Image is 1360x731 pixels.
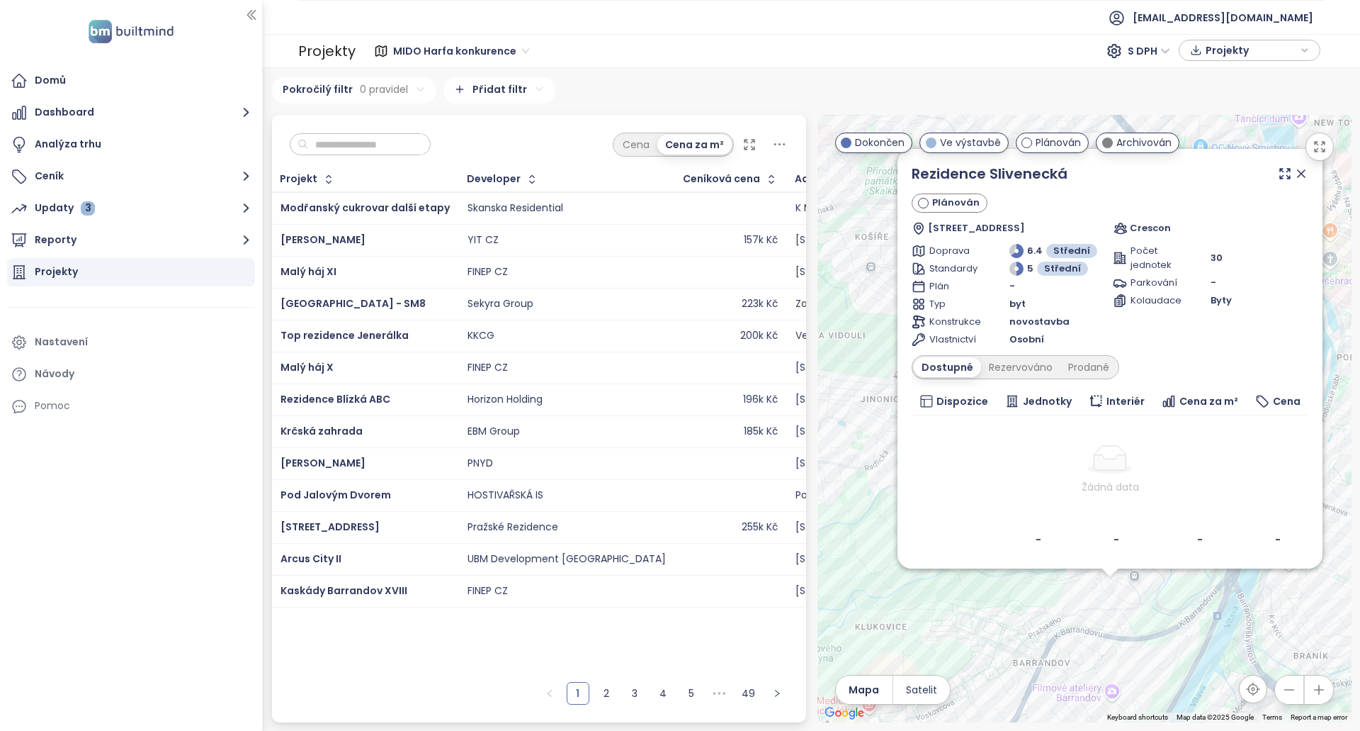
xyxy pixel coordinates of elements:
[1206,40,1297,61] span: Projekty
[84,17,178,46] img: logo
[1186,40,1313,61] div: button
[280,424,363,438] a: Krčská zahrada
[1130,276,1179,290] span: Parkování
[708,682,731,705] li: Následujících 5 stran
[567,682,589,705] li: 1
[1179,394,1238,409] span: Cena za m²
[795,174,832,184] div: Adresa
[272,77,436,104] div: Pokročilý filtr
[280,328,409,342] a: Top rezidence Jenerálka
[280,264,336,279] span: Malý háj XI
[280,456,365,470] span: [PERSON_NAME]
[737,683,759,704] a: 49
[298,37,356,65] div: Projekty
[795,553,887,566] div: [STREET_ADDRESS]
[1128,40,1170,62] span: S DPH
[929,315,978,329] span: Konstrukce
[929,297,978,311] span: Typ
[1272,394,1300,409] span: Cena
[795,457,887,470] div: [STREET_ADDRESS]
[1036,532,1041,547] b: -
[360,82,408,97] span: 0 pravidel
[795,425,887,438] div: [STREET_ADDRESS]
[795,362,887,374] div: [STREET_ADDRESS]
[936,394,987,409] span: Dispozice
[1210,251,1222,265] span: 30
[1113,532,1119,547] b: -
[1027,262,1033,276] span: 5
[7,99,255,127] button: Dashboard
[931,196,979,210] span: Plánován
[393,40,529,62] span: MIDO Harfa konkurence
[981,357,1060,377] div: Rezervováno
[280,520,380,534] a: [STREET_ADDRESS]
[35,365,74,383] div: Návody
[35,263,78,281] div: Projekty
[795,330,902,342] div: Ve [STREET_ADDRESS]
[929,262,978,276] span: Standardy
[81,201,95,216] div: 3
[1044,262,1081,276] span: Střední
[1177,713,1254,721] span: Map data ©2025 Google
[280,552,341,566] a: Arcus City II
[927,221,1024,235] span: [STREET_ADDRESS]
[1129,221,1170,235] span: Crescon
[795,585,887,598] div: [STREET_ADDRESS]
[35,199,95,217] div: Updaty
[7,360,255,389] a: Návody
[744,425,778,438] div: 185k Kč
[7,226,255,255] button: Reporty
[467,266,508,279] div: FINEP CZ
[821,704,868,722] img: Google
[467,202,563,215] div: Skanska Residential
[742,298,778,311] div: 223k Kč
[467,553,666,566] div: UBM Development [GEOGRAPHIC_DATA]
[1036,135,1081,150] span: Plánován
[35,333,88,351] div: Nastavení
[7,162,255,191] button: Ceník
[280,488,391,502] a: Pod Jalovým Dvorem
[467,362,508,374] div: FINEP CZ
[652,682,674,705] li: 4
[795,394,887,406] div: [STREET_ADDRESS]
[280,201,450,215] a: Modřanský cukrovar další etapy
[1060,357,1117,377] div: Prodané
[280,584,407,598] span: Kaskády Barrandov XVIII
[1009,297,1026,311] span: byt
[1009,315,1070,329] span: novostavba
[280,233,365,247] a: [PERSON_NAME]
[595,682,618,705] li: 2
[683,174,760,184] div: Ceníková cena
[1274,532,1280,547] b: -
[680,682,703,705] li: 5
[280,360,334,374] a: Malý háj X
[855,135,905,150] span: Dokončen
[35,135,101,153] div: Analýza trhu
[467,457,493,470] div: PNYD
[467,330,494,342] div: KKCG
[766,682,788,705] button: right
[467,234,499,247] div: YIT CZ
[744,234,778,247] div: 157k Kč
[1262,713,1282,721] a: Terms (opens in new tab)
[743,394,778,406] div: 196k Kč
[538,682,561,705] button: left
[7,194,255,223] button: Updaty 3
[766,682,788,705] li: Následující strana
[906,682,937,698] span: Satelit
[467,394,543,406] div: Horizon Holding
[657,135,732,155] div: Cena za m²
[1133,1,1313,35] span: [EMAIL_ADDRESS][DOMAIN_NAME]
[443,77,555,104] div: Přidat filtr
[596,683,617,704] a: 2
[795,521,887,534] div: [STREET_ADDRESS]
[1107,713,1168,722] button: Keyboard shortcuts
[681,683,702,704] a: 5
[708,682,731,705] span: •••
[7,258,255,286] a: Projekty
